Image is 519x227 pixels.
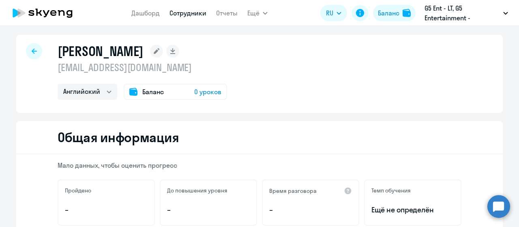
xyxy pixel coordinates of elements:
span: Ещё не определён [371,205,454,215]
p: – [65,205,148,215]
p: – [167,205,250,215]
span: RU [326,8,333,18]
img: balance [403,9,411,17]
p: – [269,205,352,215]
button: Балансbalance [373,5,416,21]
p: G5 Ent - LT, G5 Entertainment - [GEOGRAPHIC_DATA] / G5 Holdings LTD [425,3,500,23]
p: Мало данных, чтобы оценить прогресс [58,161,461,170]
button: Ещё [247,5,268,21]
span: 0 уроков [194,87,221,97]
a: Сотрудники [169,9,206,17]
h1: [PERSON_NAME] [58,43,144,59]
p: [EMAIL_ADDRESS][DOMAIN_NAME] [58,61,227,74]
span: Баланс [142,87,164,97]
h5: До повышения уровня [167,187,227,194]
div: Баланс [378,8,399,18]
a: Отчеты [216,9,238,17]
h5: Пройдено [65,187,91,194]
h5: Время разговора [269,187,317,195]
a: Дашборд [131,9,160,17]
h5: Темп обучения [371,187,411,194]
button: RU [320,5,347,21]
button: G5 Ent - LT, G5 Entertainment - [GEOGRAPHIC_DATA] / G5 Holdings LTD [420,3,512,23]
h2: Общая информация [58,129,179,145]
span: Ещё [247,8,259,18]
